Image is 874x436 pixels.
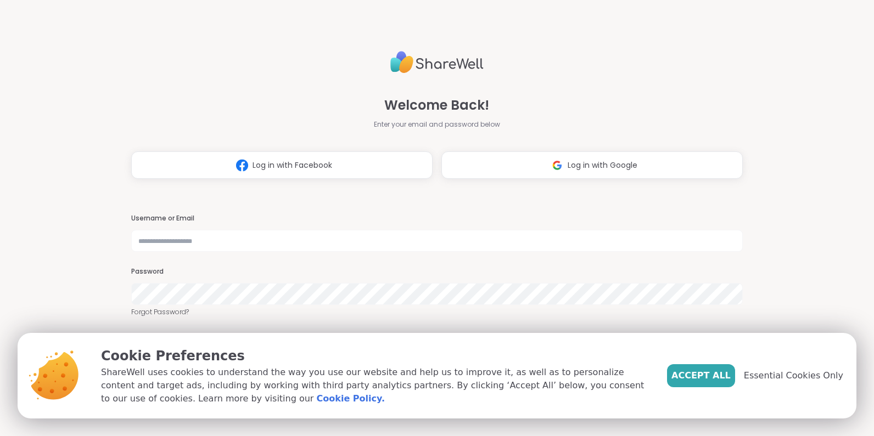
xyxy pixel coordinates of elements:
img: ShareWell Logomark [232,155,253,175]
button: Log in with Google [441,151,743,179]
span: Essential Cookies Only [744,369,843,382]
span: Log in with Google [568,160,637,171]
a: Forgot Password? [131,307,743,317]
img: ShareWell Logomark [547,155,568,175]
span: Accept All [671,369,731,382]
span: Log in with Facebook [253,160,332,171]
h3: Password [131,267,743,276]
p: Cookie Preferences [101,346,649,366]
span: Enter your email and password below [374,120,500,129]
span: Welcome Back! [384,95,489,115]
button: Accept All [667,364,735,387]
a: Cookie Policy. [317,392,385,405]
button: Log in with Facebook [131,151,433,179]
img: ShareWell Logo [390,47,484,78]
h3: Username or Email [131,214,743,223]
p: ShareWell uses cookies to understand the way you use our website and help us to improve it, as we... [101,366,649,405]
